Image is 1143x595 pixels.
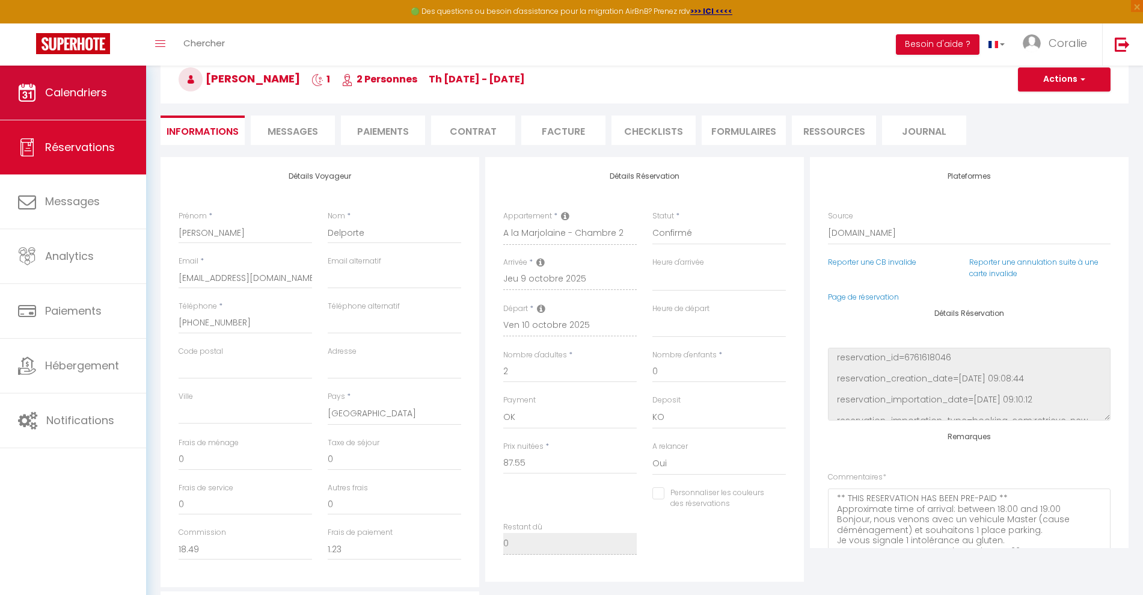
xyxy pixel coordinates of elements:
[1023,34,1041,52] img: ...
[503,211,552,222] label: Appartement
[161,116,245,145] li: Informations
[174,23,234,66] a: Chercher
[521,116,605,145] li: Facture
[342,72,417,86] span: 2 Personnes
[690,6,732,16] a: >>> ICI <<<<
[46,413,114,428] span: Notifications
[341,116,425,145] li: Paiements
[828,309,1111,318] h4: Détails Réservation
[429,72,525,86] span: Th [DATE] - [DATE]
[503,257,527,268] label: Arrivée
[183,37,225,49] span: Chercher
[328,301,400,312] label: Téléphone alternatif
[328,211,345,222] label: Nom
[503,303,528,315] label: Départ
[828,472,886,483] label: Commentaires
[36,33,110,54] img: Super Booking
[1115,37,1130,52] img: logout
[179,211,207,222] label: Prénom
[652,211,674,222] label: Statut
[179,71,300,86] span: [PERSON_NAME]
[179,301,217,312] label: Téléphone
[652,395,681,406] label: Deposit
[179,346,223,357] label: Code postal
[969,257,1099,279] a: Reporter une annulation suite à une carte invalide
[828,172,1111,180] h4: Plateformes
[179,391,193,402] label: Ville
[503,350,567,361] label: Nombre d'adultes
[328,256,381,267] label: Email alternatif
[702,116,786,145] li: FORMULAIRES
[431,116,515,145] li: Contrat
[882,116,966,145] li: Journal
[652,441,688,452] label: A relancer
[503,395,536,406] label: Payment
[896,34,979,55] button: Besoin d'aide ?
[311,72,330,86] span: 1
[328,346,357,357] label: Adresse
[328,391,345,402] label: Pays
[179,482,233,494] label: Frais de service
[611,116,696,145] li: CHECKLISTS
[828,433,1111,441] h4: Remarques
[179,172,461,180] h4: Détails Voyageur
[792,116,876,145] li: Ressources
[45,358,119,373] span: Hébergement
[1018,67,1111,91] button: Actions
[1049,35,1087,51] span: Coralie
[45,140,115,155] span: Réservations
[652,257,704,268] label: Heure d'arrivée
[45,194,100,209] span: Messages
[828,292,899,302] a: Page de réservation
[503,172,786,180] h4: Détails Réservation
[45,303,102,318] span: Paiements
[45,85,107,100] span: Calendriers
[828,211,853,222] label: Source
[179,527,226,538] label: Commission
[268,125,318,138] span: Messages
[328,527,393,538] label: Frais de paiement
[179,256,198,267] label: Email
[179,437,239,449] label: Frais de ménage
[503,441,544,452] label: Prix nuitées
[328,437,379,449] label: Taxe de séjour
[45,248,94,264] span: Analytics
[652,350,717,361] label: Nombre d'enfants
[652,303,709,315] label: Heure de départ
[503,522,542,533] label: Restant dû
[828,257,916,267] a: Reporter une CB invalide
[328,482,368,494] label: Autres frais
[1014,23,1102,66] a: ... Coralie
